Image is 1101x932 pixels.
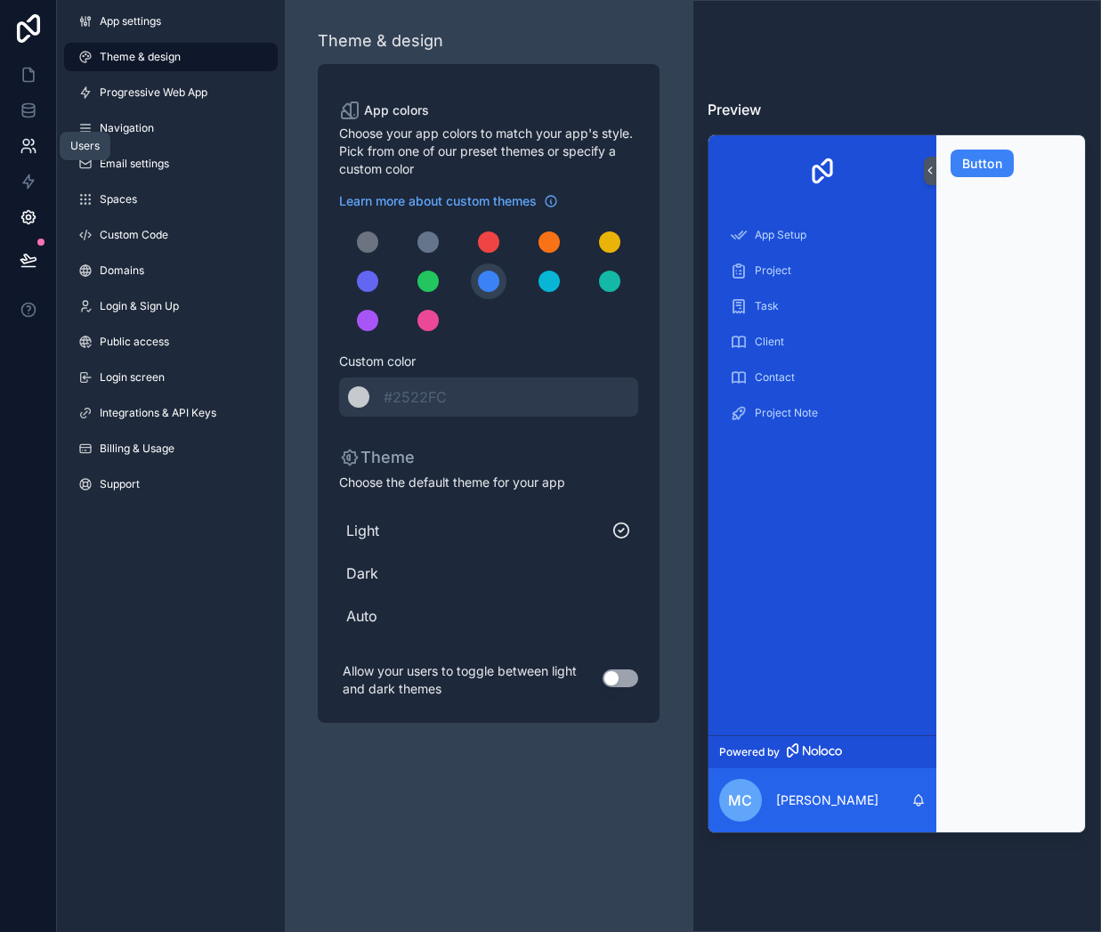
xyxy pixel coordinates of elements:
span: Navigation [100,121,154,135]
p: Theme [339,445,415,470]
a: Project Note [719,397,926,429]
span: Theme & design [100,50,181,64]
a: Contact [719,361,926,393]
a: Powered by [708,735,936,768]
span: Project [755,263,791,278]
span: Task [755,299,779,313]
span: Powered by [719,745,780,759]
span: Auto [346,605,631,627]
a: Custom Code [64,221,278,249]
span: Billing & Usage [100,442,174,456]
span: Choose the default theme for your app [339,474,638,491]
img: App logo [808,157,837,185]
span: Choose your app colors to match your app's style. Pick from one of our preset themes or specify a... [339,125,638,178]
a: Spaces [64,185,278,214]
span: Learn more about custom themes [339,192,537,210]
span: Project Note [755,406,818,420]
a: Public access [64,328,278,356]
a: Progressive Web App [64,78,278,107]
p: Allow your users to toggle between light and dark themes [339,659,603,701]
a: Support [64,470,278,498]
a: App Setup [719,219,926,251]
span: Client [755,335,784,349]
span: Progressive Web App [100,85,207,100]
a: Project [719,255,926,287]
a: Billing & Usage [64,434,278,463]
span: Light [346,520,611,541]
a: Login screen [64,363,278,392]
span: App Setup [755,228,806,242]
a: Client [719,326,926,358]
div: Theme & design [318,28,443,53]
span: App colors [364,101,429,119]
a: Navigation [64,114,278,142]
a: Domains [64,256,278,285]
button: Button [951,150,1014,178]
a: Email settings [64,150,278,178]
p: [PERSON_NAME] [776,791,878,809]
span: Email settings [100,157,169,171]
a: App settings [64,7,278,36]
span: Custom color [339,353,624,370]
a: Learn more about custom themes [339,192,558,210]
div: Users [70,139,100,153]
span: Domains [100,263,144,278]
a: Task [719,290,926,322]
span: Login & Sign Up [100,299,179,313]
span: Public access [100,335,169,349]
a: Login & Sign Up [64,292,278,320]
span: Integrations & API Keys [100,406,216,420]
div: scrollable content [708,207,936,735]
h3: Preview [708,99,1086,120]
span: #2522FC [384,388,447,406]
a: Integrations & API Keys [64,399,278,427]
span: Contact [755,370,795,385]
span: Custom Code [100,228,168,242]
span: Login screen [100,370,165,385]
span: Support [100,477,140,491]
span: Spaces [100,192,137,207]
span: MC [728,790,752,811]
a: Theme & design [64,43,278,71]
span: Dark [346,563,631,584]
span: App settings [100,14,161,28]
